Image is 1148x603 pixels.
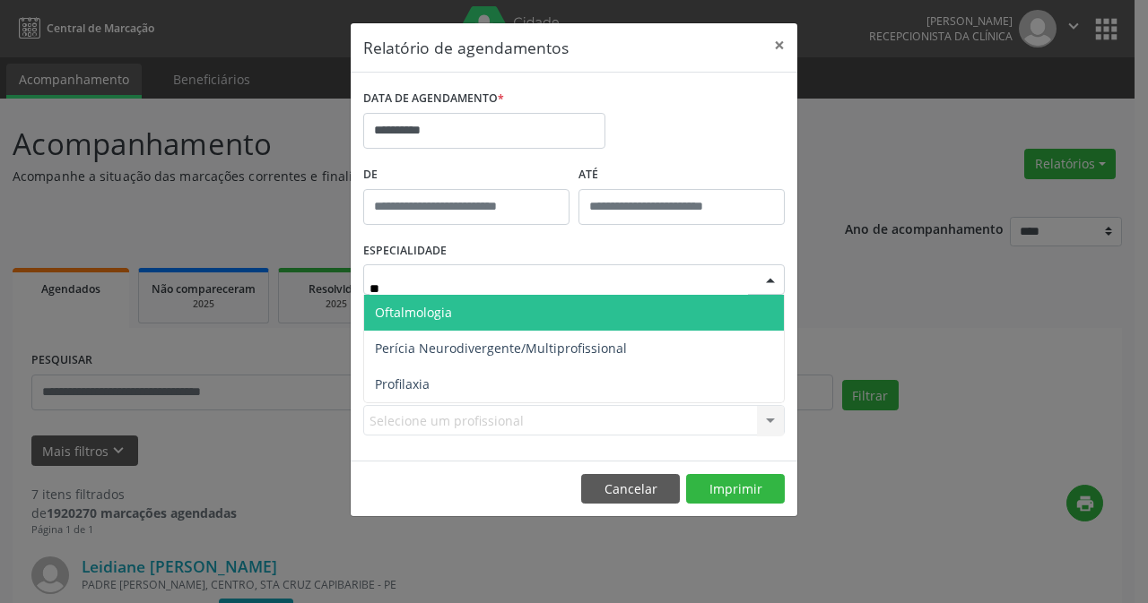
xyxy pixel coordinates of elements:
[578,161,785,189] label: ATÉ
[363,36,569,59] h5: Relatório de agendamentos
[686,474,785,504] button: Imprimir
[363,237,447,265] label: ESPECIALIDADE
[375,340,627,357] span: Perícia Neurodivergente/Multiprofissional
[581,474,680,504] button: Cancelar
[363,85,504,113] label: DATA DE AGENDAMENTO
[375,304,452,321] span: Oftalmologia
[375,375,430,392] span: Profilaxia
[363,161,570,189] label: De
[761,23,797,67] button: Close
